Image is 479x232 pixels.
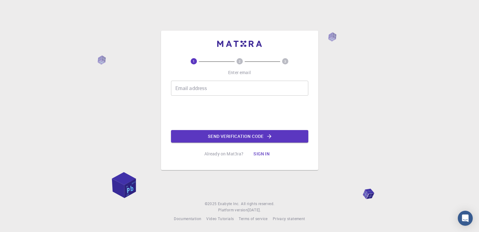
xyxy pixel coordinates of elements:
a: Privacy statement [273,216,305,222]
a: Exabyte Inc. [218,201,240,207]
span: Video Tutorials [206,216,234,221]
a: Documentation [174,216,201,222]
span: [DATE] . [248,207,261,212]
text: 1 [193,59,195,63]
span: Exabyte Inc. [218,201,240,206]
text: 3 [284,59,286,63]
p: Enter email [228,69,251,76]
span: Terms of service [239,216,267,221]
span: Platform version [218,207,248,213]
button: Sign in [248,148,275,160]
iframe: reCAPTCHA [192,101,287,125]
span: Documentation [174,216,201,221]
button: Send verification code [171,130,308,143]
span: All rights reserved. [241,201,274,207]
a: Terms of service [239,216,267,222]
text: 2 [239,59,241,63]
span: © 2025 [205,201,218,207]
p: Already on Mat3ra? [204,151,244,157]
a: [DATE]. [248,207,261,213]
a: Video Tutorials [206,216,234,222]
div: Open Intercom Messenger [458,211,473,226]
span: Privacy statement [273,216,305,221]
